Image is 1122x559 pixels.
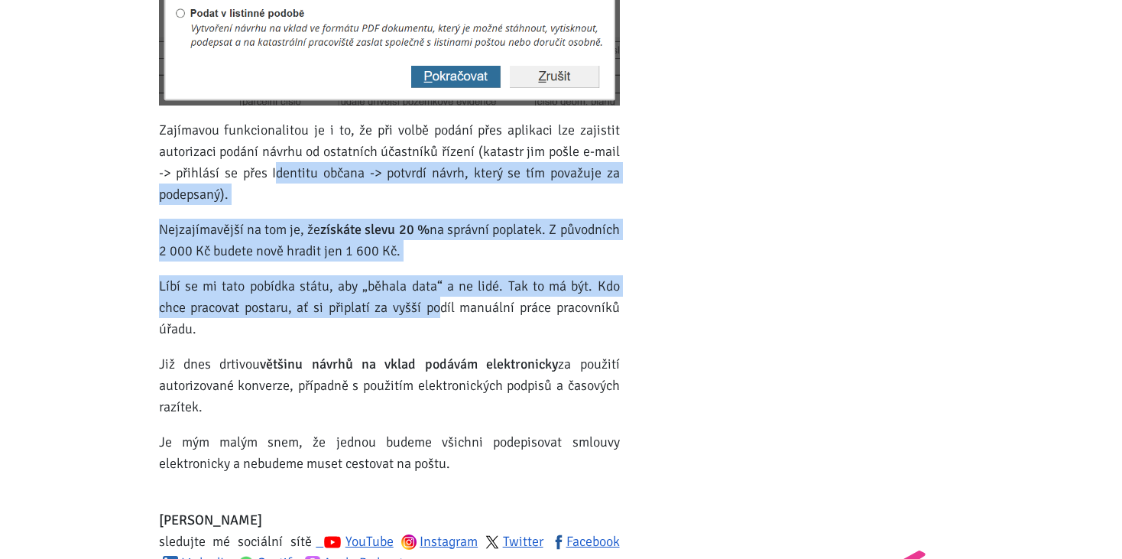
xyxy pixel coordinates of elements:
a: Instagram [401,533,478,550]
strong: získáte slevu 20 % [320,221,430,238]
p: Líbí se mi tato pobídka státu, aby „běhala data“ a ne lidé. Tak to má být. Kdo chce pracovat post... [159,275,620,340]
p: Zajímavou funkcionalitou je i to, že při volbě podání přes aplikaci lze zajistit autorizaci podán... [159,119,620,205]
p: Již dnes drtivou za použití autorizované konverze, případně s použitím elektronických podpisů a č... [159,353,620,418]
img: fb.svg [551,535,566,550]
a: Facebook [551,533,620,550]
img: youtube.svg [323,533,342,551]
p: Je mým malým snem, že jednou budeme všichni podepisovat smlouvy elektronicky a nebudeme muset ces... [159,431,620,474]
a: YouTube [316,533,393,550]
img: twitter.svg [485,535,499,549]
p: Nejzajímavější na tom je, že na správní poplatek. Z původních 2 000 Kč budete nově hradit jen 1 6... [159,219,620,262]
strong: [PERSON_NAME] [159,512,262,528]
a: Twitter [485,533,543,550]
img: ig.svg [401,535,417,550]
strong: většinu návrhů na vklad podávám elektronicky [260,356,558,372]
